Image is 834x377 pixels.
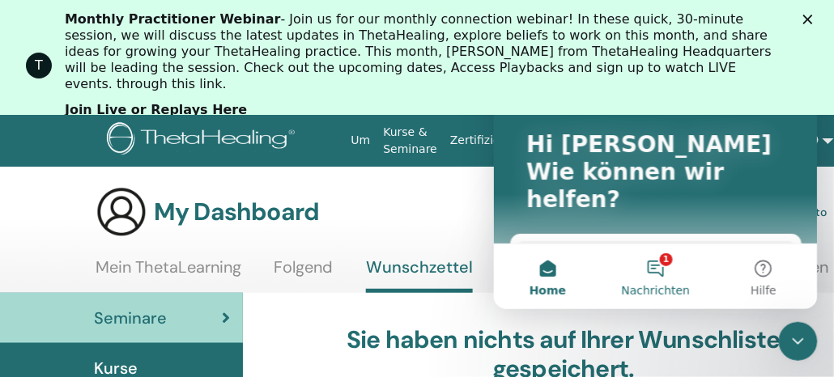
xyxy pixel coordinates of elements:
a: Join Live or Replays Here [65,102,247,120]
a: Zertifizierung [444,125,533,155]
a: Um [345,125,377,155]
div: - Join us for our monthly connection webinar! In these quick, 30-minute session, we will discuss ... [65,11,782,92]
img: generic-user-icon.jpg [96,186,147,238]
div: Schließen [803,15,819,24]
b: Monthly Practitioner Webinar [65,11,281,27]
a: Folgend [274,257,334,289]
img: logo.png [107,122,300,159]
a: Mein ThetaLearning [96,257,241,289]
a: Kurse & Seminare [377,117,445,164]
span: Seminare [94,306,167,330]
div: Profile image for ThetaHealing [26,53,52,78]
h3: My Dashboard [154,197,319,227]
iframe: Intercom live chat [779,322,818,361]
a: Wunschzettel [366,257,473,293]
iframe: Intercom live chat [494,16,818,309]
